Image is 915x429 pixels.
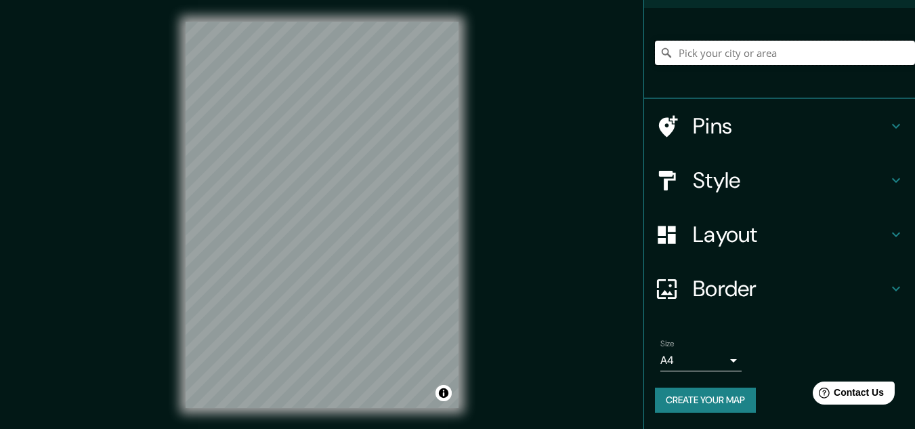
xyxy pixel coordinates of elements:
[644,99,915,153] div: Pins
[644,153,915,207] div: Style
[644,207,915,262] div: Layout
[660,338,675,350] label: Size
[693,167,888,194] h4: Style
[693,113,888,140] h4: Pins
[693,275,888,302] h4: Border
[186,22,459,408] canvas: Map
[660,350,742,371] div: A4
[655,41,915,65] input: Pick your city or area
[435,385,452,401] button: Toggle attribution
[644,262,915,316] div: Border
[794,376,900,414] iframe: Help widget launcher
[655,388,756,413] button: Create your map
[693,221,888,248] h4: Layout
